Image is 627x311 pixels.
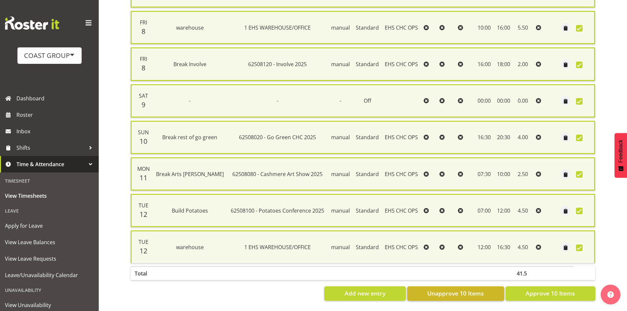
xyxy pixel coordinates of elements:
[239,134,316,141] span: 62508020 - Go Green CHC 2025
[494,194,513,227] td: 12:00
[142,27,145,36] span: 8
[189,97,191,104] span: -
[513,194,533,227] td: 4.50
[513,121,533,154] td: 4.00
[331,134,350,141] span: manual
[340,97,341,104] span: -
[139,92,148,99] span: Sat
[474,230,494,263] td: 12:00
[474,121,494,154] td: 16:30
[244,24,311,31] span: 1 EHS WAREHOUSE/OFFICE
[607,291,614,298] img: help-xxl-2.png
[331,170,350,178] span: manual
[5,221,94,231] span: Apply for Leave
[353,84,382,117] td: Off
[331,24,350,31] span: manual
[139,202,148,209] span: Tue
[427,289,484,298] span: Unapprove 10 Items
[172,207,208,214] span: Build Potatoes
[494,11,513,44] td: 16:00
[494,84,513,117] td: 00:00
[474,157,494,191] td: 07:30
[513,266,533,280] th: 41.5
[176,24,204,31] span: warehouse
[2,267,97,283] a: Leave/Unavailability Calendar
[614,133,627,178] button: Feedback - Show survey
[232,170,323,178] span: 62508080 - Cashmere Art Show 2025
[176,244,204,251] span: warehouse
[16,93,95,103] span: Dashboard
[513,11,533,44] td: 5.50
[16,143,86,153] span: Shifts
[24,51,75,61] div: COAST GROUP
[2,204,97,218] div: Leave
[407,286,504,301] button: Unapprove 10 Items
[2,188,97,204] a: View Timesheets
[248,61,307,68] span: 62508120 - Involve 2025
[494,121,513,154] td: 20:30
[385,61,418,68] span: EHS CHC OPS
[345,289,385,298] span: Add new entry
[526,289,575,298] span: Approve 10 Items
[173,61,206,68] span: Break Involve
[353,194,382,227] td: Standard
[618,140,624,163] span: Feedback
[331,244,350,251] span: manual
[385,24,418,31] span: EHS CHC OPS
[2,174,97,188] div: Timesheet
[142,63,145,72] span: 8
[277,97,278,104] span: -
[494,230,513,263] td: 16:30
[156,170,224,178] span: Break Arts [PERSON_NAME]
[2,234,97,250] a: View Leave Balances
[140,55,147,63] span: Fri
[513,157,533,191] td: 2.50
[2,283,97,297] div: Unavailability
[140,137,147,146] span: 10
[140,246,147,255] span: 12
[138,129,149,136] span: Sun
[142,100,145,109] span: 9
[513,84,533,117] td: 0.00
[513,230,533,263] td: 4.50
[140,19,147,26] span: Fri
[474,11,494,44] td: 10:00
[331,207,350,214] span: manual
[5,16,59,30] img: Rosterit website logo
[162,134,217,141] span: Break rest of go green
[131,266,152,280] th: Total
[513,47,533,81] td: 2.00
[139,238,148,246] span: Tue
[5,254,94,264] span: View Leave Requests
[474,47,494,81] td: 16:00
[140,173,147,182] span: 11
[137,165,150,172] span: Mon
[324,286,405,301] button: Add new entry
[353,47,382,81] td: Standard
[353,230,382,263] td: Standard
[385,134,418,141] span: EHS CHC OPS
[385,207,418,214] span: EHS CHC OPS
[353,11,382,44] td: Standard
[385,170,418,178] span: EHS CHC OPS
[385,244,418,251] span: EHS CHC OPS
[494,157,513,191] td: 10:00
[5,191,94,201] span: View Timesheets
[231,207,324,214] span: 62508100 - Potatoes Conference 2025
[494,47,513,81] td: 18:00
[16,159,86,169] span: Time & Attendance
[5,237,94,247] span: View Leave Balances
[353,157,382,191] td: Standard
[2,218,97,234] a: Apply for Leave
[16,110,95,120] span: Roster
[353,121,382,154] td: Standard
[506,286,595,301] button: Approve 10 Items
[244,244,311,251] span: 1 EHS WAREHOUSE/OFFICE
[5,270,94,280] span: Leave/Unavailability Calendar
[474,194,494,227] td: 07:00
[2,250,97,267] a: View Leave Requests
[474,84,494,117] td: 00:00
[5,300,94,310] span: View Unavailability
[140,210,147,219] span: 12
[16,126,95,136] span: Inbox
